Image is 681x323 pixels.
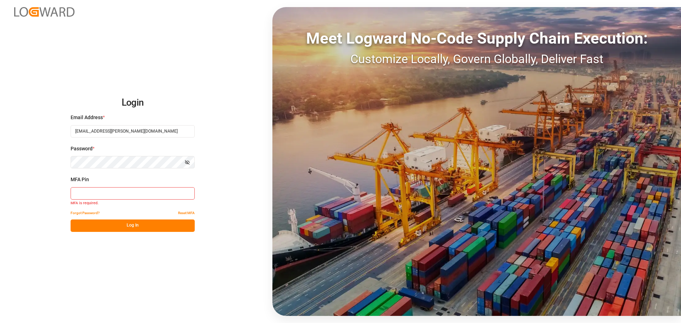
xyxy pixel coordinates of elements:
small: MFA is required. [71,201,195,207]
h2: Login [71,91,195,114]
button: Forgot Password? [71,207,100,219]
span: MFA Pin [71,176,89,183]
button: Reset MFA [178,207,195,219]
input: Enter your email [71,125,195,138]
span: Password [71,145,93,152]
div: Meet Logward No-Code Supply Chain Execution: [272,27,681,50]
div: Customize Locally, Govern Globally, Deliver Fast [272,50,681,68]
span: Email Address [71,114,103,121]
button: Log In [71,219,195,232]
img: Logward_new_orange.png [14,7,74,17]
